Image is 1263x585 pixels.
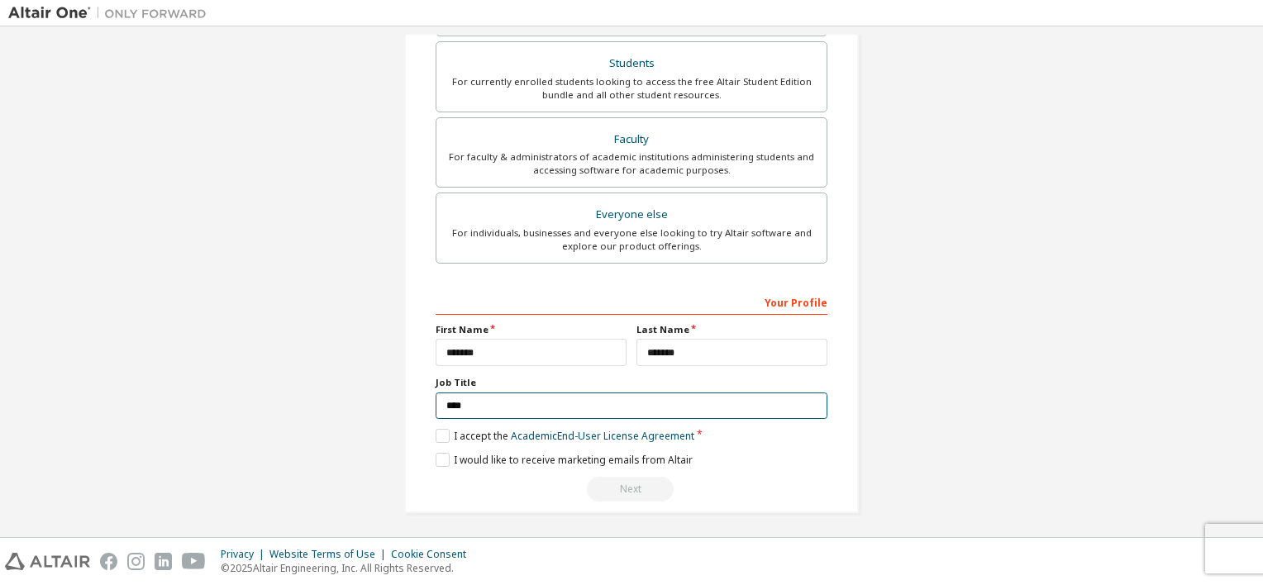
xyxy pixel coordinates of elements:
[221,561,476,575] p: © 2025 Altair Engineering, Inc. All Rights Reserved.
[5,553,90,570] img: altair_logo.svg
[182,553,206,570] img: youtube.svg
[100,553,117,570] img: facebook.svg
[436,323,627,336] label: First Name
[446,128,817,151] div: Faculty
[436,477,827,502] div: Read and acccept EULA to continue
[446,52,817,75] div: Students
[391,548,476,561] div: Cookie Consent
[446,75,817,102] div: For currently enrolled students looking to access the free Altair Student Edition bundle and all ...
[436,376,827,389] label: Job Title
[436,453,693,467] label: I would like to receive marketing emails from Altair
[8,5,215,21] img: Altair One
[446,226,817,253] div: For individuals, businesses and everyone else looking to try Altair software and explore our prod...
[511,429,694,443] a: Academic End-User License Agreement
[269,548,391,561] div: Website Terms of Use
[221,548,269,561] div: Privacy
[436,288,827,315] div: Your Profile
[127,553,145,570] img: instagram.svg
[155,553,172,570] img: linkedin.svg
[446,150,817,177] div: For faculty & administrators of academic institutions administering students and accessing softwa...
[446,203,817,226] div: Everyone else
[636,323,827,336] label: Last Name
[436,429,694,443] label: I accept the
